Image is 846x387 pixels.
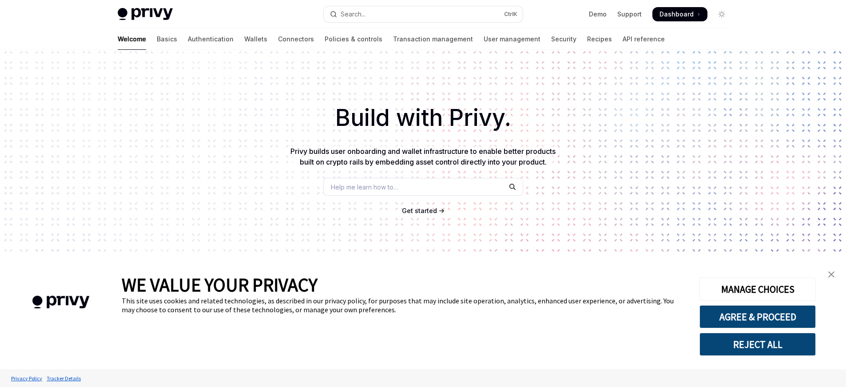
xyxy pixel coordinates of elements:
a: Recipes [587,28,612,50]
button: Toggle dark mode [715,7,729,21]
a: Welcome [118,28,146,50]
img: company logo [13,283,108,322]
span: Dashboard [659,10,694,19]
button: Open search [324,6,523,22]
a: Security [551,28,576,50]
img: close banner [828,271,834,278]
a: Tracker Details [44,371,83,386]
a: Transaction management [393,28,473,50]
div: Search... [341,9,365,20]
a: API reference [623,28,665,50]
button: AGREE & PROCEED [699,305,816,328]
span: WE VALUE YOUR PRIVACY [122,273,318,296]
button: REJECT ALL [699,333,816,356]
span: Ctrl K [504,11,517,18]
a: Get started [402,206,437,215]
button: MANAGE CHOICES [699,278,816,301]
a: Connectors [278,28,314,50]
span: Get started [402,207,437,214]
a: Demo [589,10,607,19]
span: Privy builds user onboarding and wallet infrastructure to enable better products built on crypto ... [290,147,556,166]
a: Privacy Policy [9,371,44,386]
a: Basics [157,28,177,50]
span: Help me learn how to… [331,182,398,192]
a: close banner [822,266,840,283]
h1: Build with Privy. [14,101,832,135]
a: User management [484,28,540,50]
a: Authentication [188,28,234,50]
div: This site uses cookies and related technologies, as described in our privacy policy, for purposes... [122,296,686,314]
a: Dashboard [652,7,707,21]
a: Wallets [244,28,267,50]
img: light logo [118,8,173,20]
a: Support [617,10,642,19]
a: Policies & controls [325,28,382,50]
